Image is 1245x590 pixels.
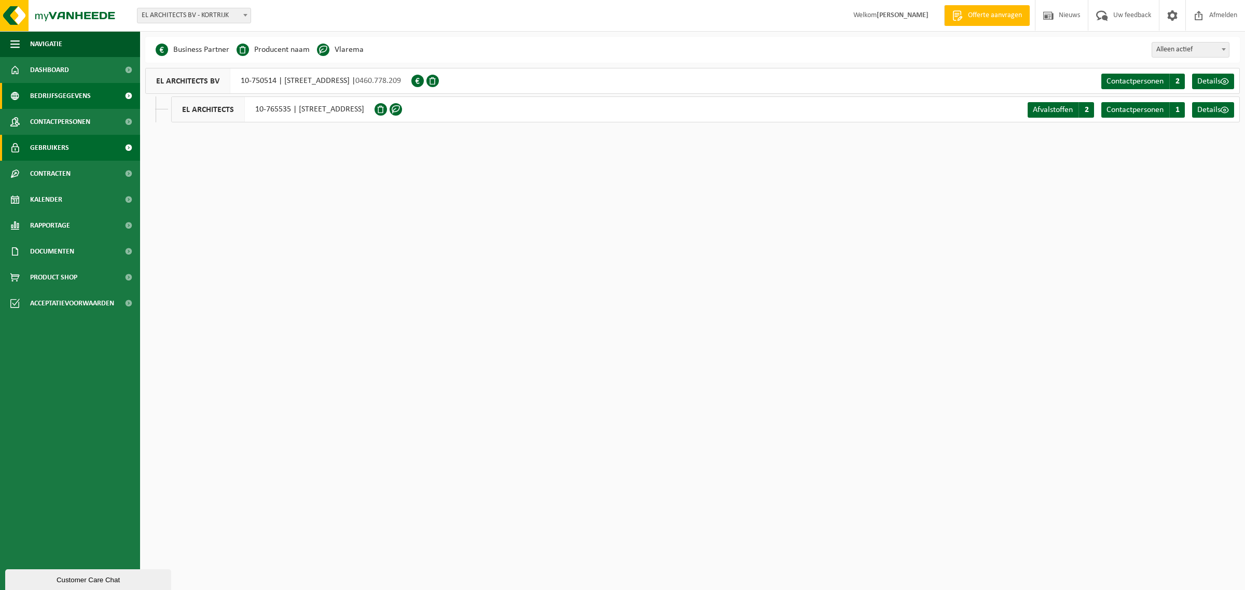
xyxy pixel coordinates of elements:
[137,8,251,23] span: EL ARCHITECTS BV - KORTRIJK
[877,11,929,19] strong: [PERSON_NAME]
[1101,102,1185,118] a: Contactpersonen 1
[317,42,364,58] li: Vlarema
[172,97,245,122] span: EL ARCHITECTS
[1106,106,1164,114] span: Contactpersonen
[137,8,251,23] span: EL ARCHITECTS BV - KORTRIJK
[965,10,1025,21] span: Offerte aanvragen
[1101,74,1185,89] a: Contactpersonen 2
[30,109,90,135] span: Contactpersonen
[1169,74,1185,89] span: 2
[1078,102,1094,118] span: 2
[171,96,375,122] div: 10-765535 | [STREET_ADDRESS]
[156,42,229,58] li: Business Partner
[1192,74,1234,89] a: Details
[944,5,1030,26] a: Offerte aanvragen
[1033,106,1073,114] span: Afvalstoffen
[1028,102,1094,118] a: Afvalstoffen 2
[355,77,401,85] span: 0460.778.209
[1106,77,1164,86] span: Contactpersonen
[30,161,71,187] span: Contracten
[1152,42,1229,58] span: Alleen actief
[30,57,69,83] span: Dashboard
[30,187,62,213] span: Kalender
[30,83,91,109] span: Bedrijfsgegevens
[30,264,77,290] span: Product Shop
[145,68,411,94] div: 10-750514 | [STREET_ADDRESS] |
[1192,102,1234,118] a: Details
[5,567,173,590] iframe: chat widget
[30,238,74,264] span: Documenten
[30,31,62,57] span: Navigatie
[30,135,69,161] span: Gebruikers
[30,290,114,316] span: Acceptatievoorwaarden
[1152,43,1229,57] span: Alleen actief
[30,213,70,238] span: Rapportage
[146,68,230,93] span: EL ARCHITECTS BV
[1197,106,1221,114] span: Details
[1197,77,1221,86] span: Details
[237,42,310,58] li: Producent naam
[1169,102,1185,118] span: 1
